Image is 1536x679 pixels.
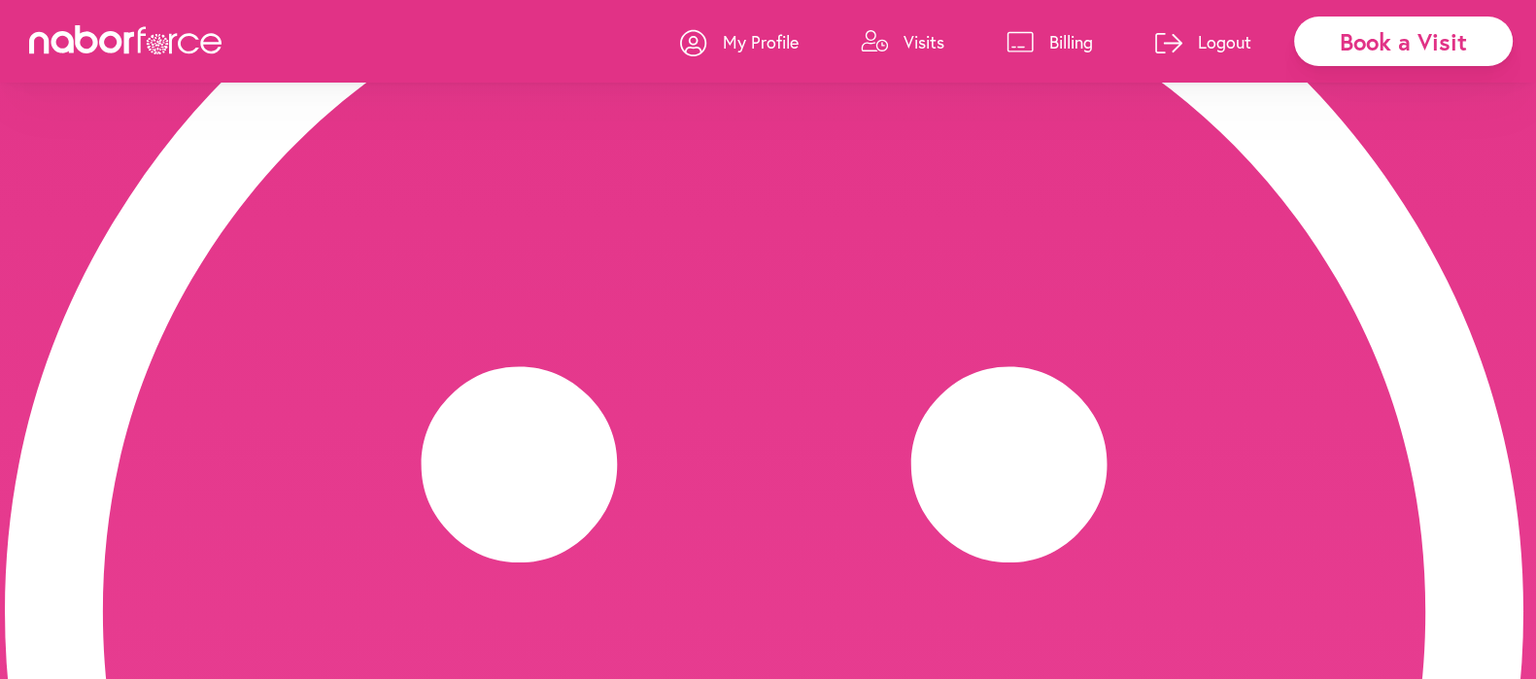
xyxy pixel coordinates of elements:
[1198,30,1251,53] p: Logout
[723,30,799,53] p: My Profile
[680,13,799,71] a: My Profile
[1007,13,1093,71] a: Billing
[1155,13,1251,71] a: Logout
[1294,17,1513,66] div: Book a Visit
[861,13,944,71] a: Visits
[1049,30,1093,53] p: Billing
[904,30,944,53] p: Visits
